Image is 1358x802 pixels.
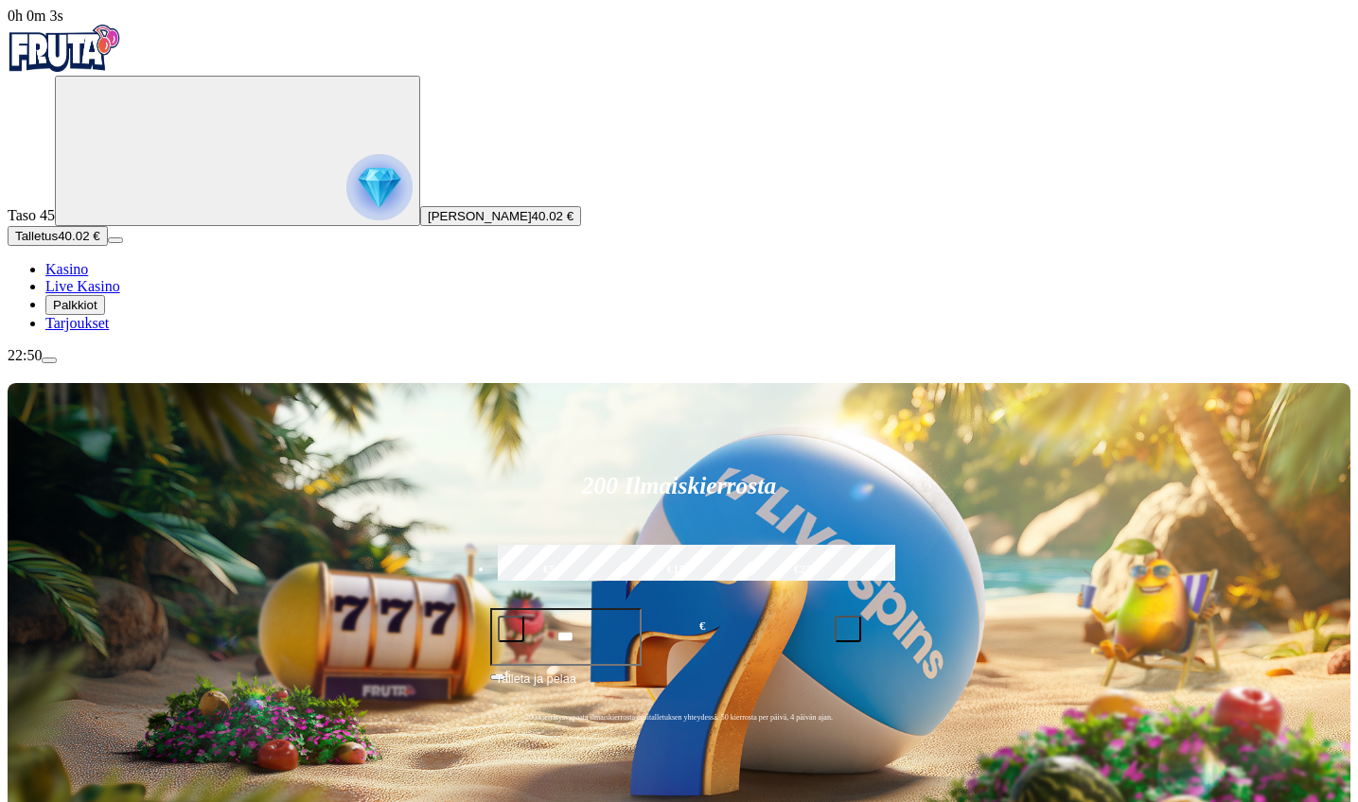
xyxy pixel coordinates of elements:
label: €150 [620,542,739,597]
a: Fruta [8,59,121,75]
span: 22:50 [8,347,42,363]
nav: Main menu [8,261,1350,332]
button: reward progress [55,76,420,226]
button: [PERSON_NAME]40.02 € [420,206,581,226]
nav: Primary [8,25,1350,332]
span: € [505,668,511,679]
span: Talletus [15,229,58,243]
img: Fruta [8,25,121,72]
button: Palkkiot [45,295,105,315]
span: Palkkiot [53,298,97,312]
span: 40.02 € [58,229,99,243]
span: € [699,618,705,636]
label: €250 [747,542,866,597]
span: [PERSON_NAME] [428,209,532,223]
span: 40.02 € [532,209,573,223]
span: user session time [8,8,63,24]
label: €50 [493,542,612,597]
button: menu [42,357,57,363]
img: reward progress [346,154,413,220]
button: minus icon [498,616,524,642]
span: Taso 45 [8,207,55,223]
a: Live Kasino [45,278,120,294]
button: plus icon [835,616,861,642]
a: Kasino [45,261,88,277]
button: Talleta ja pelaa [490,669,869,705]
button: menu [108,237,123,243]
span: Talleta ja pelaa [496,670,576,704]
a: Tarjoukset [45,315,109,331]
button: Talletusplus icon40.02 € [8,226,108,246]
